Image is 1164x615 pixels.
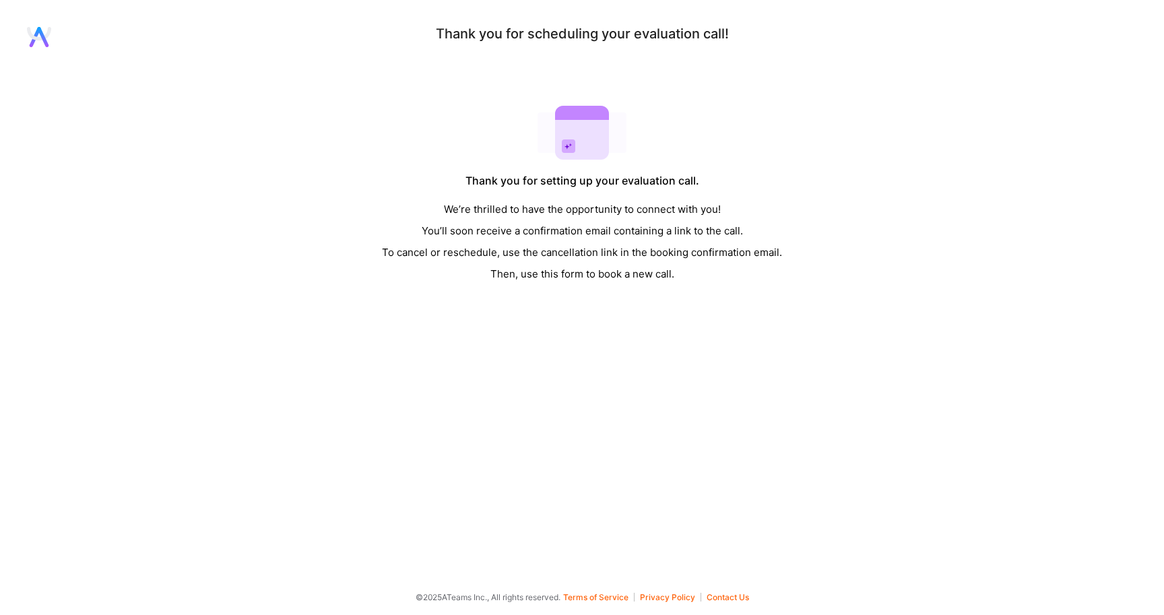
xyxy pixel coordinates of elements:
div: Thank you for scheduling your evaluation call! [436,27,729,41]
button: Contact Us [707,593,749,602]
div: We’re thrilled to have the opportunity to connect with you! You’ll soon receive a confirmation em... [382,199,782,285]
div: Thank you for setting up your evaluation call. [465,174,699,188]
button: Terms of Service [563,593,635,602]
span: © 2025 ATeams Inc., All rights reserved. [416,590,560,604]
button: Privacy Policy [640,593,701,602]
